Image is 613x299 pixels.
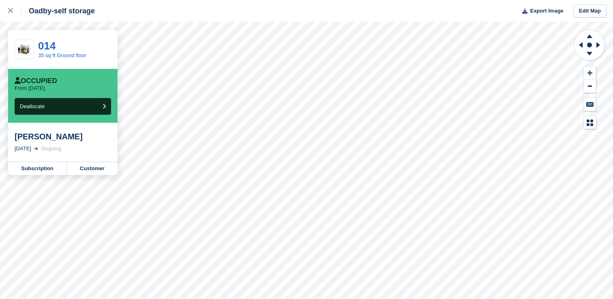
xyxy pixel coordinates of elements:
p: From [DATE] [15,85,45,92]
a: 014 [38,40,56,52]
a: Edit Map [573,4,607,18]
button: Deallocate [15,98,111,115]
button: Map Legend [584,116,596,129]
button: Zoom In [584,66,596,80]
button: Keyboard Shortcuts [584,98,596,111]
div: [DATE] [15,145,31,153]
div: [PERSON_NAME] [15,132,111,141]
div: Occupied [15,77,57,85]
a: Customer [67,162,117,175]
a: 35 sq ft Ground floor [38,52,86,58]
button: Zoom Out [584,80,596,93]
div: Ongoing [41,145,61,153]
span: Deallocate [20,103,45,109]
a: Subscription [8,162,67,175]
img: arrow-right-light-icn-cde0832a797a2874e46488d9cf13f60e5c3a73dbe684e267c42b8395dfbc2abf.svg [34,147,38,150]
div: Oadby-self storage [21,6,95,16]
button: Export Image [517,4,564,18]
span: Export Image [530,7,563,15]
img: 35-sqft-unit%20(4).jpg [15,43,34,57]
